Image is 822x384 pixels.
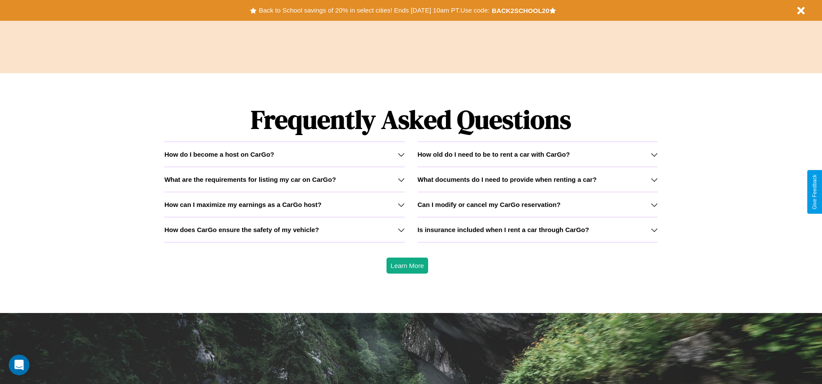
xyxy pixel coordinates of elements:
[164,176,336,183] h3: What are the requirements for listing my car on CarGo?
[418,176,597,183] h3: What documents do I need to provide when renting a car?
[418,151,570,158] h3: How old do I need to be to rent a car with CarGo?
[812,174,818,210] div: Give Feedback
[387,258,429,274] button: Learn More
[257,4,491,16] button: Back to School savings of 20% in select cities! Ends [DATE] 10am PT.Use code:
[164,201,322,208] h3: How can I maximize my earnings as a CarGo host?
[9,355,29,375] iframe: Intercom live chat
[164,151,274,158] h3: How do I become a host on CarGo?
[418,226,589,233] h3: Is insurance included when I rent a car through CarGo?
[418,201,561,208] h3: Can I modify or cancel my CarGo reservation?
[164,226,319,233] h3: How does CarGo ensure the safety of my vehicle?
[492,7,549,14] b: BACK2SCHOOL20
[164,97,657,142] h1: Frequently Asked Questions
